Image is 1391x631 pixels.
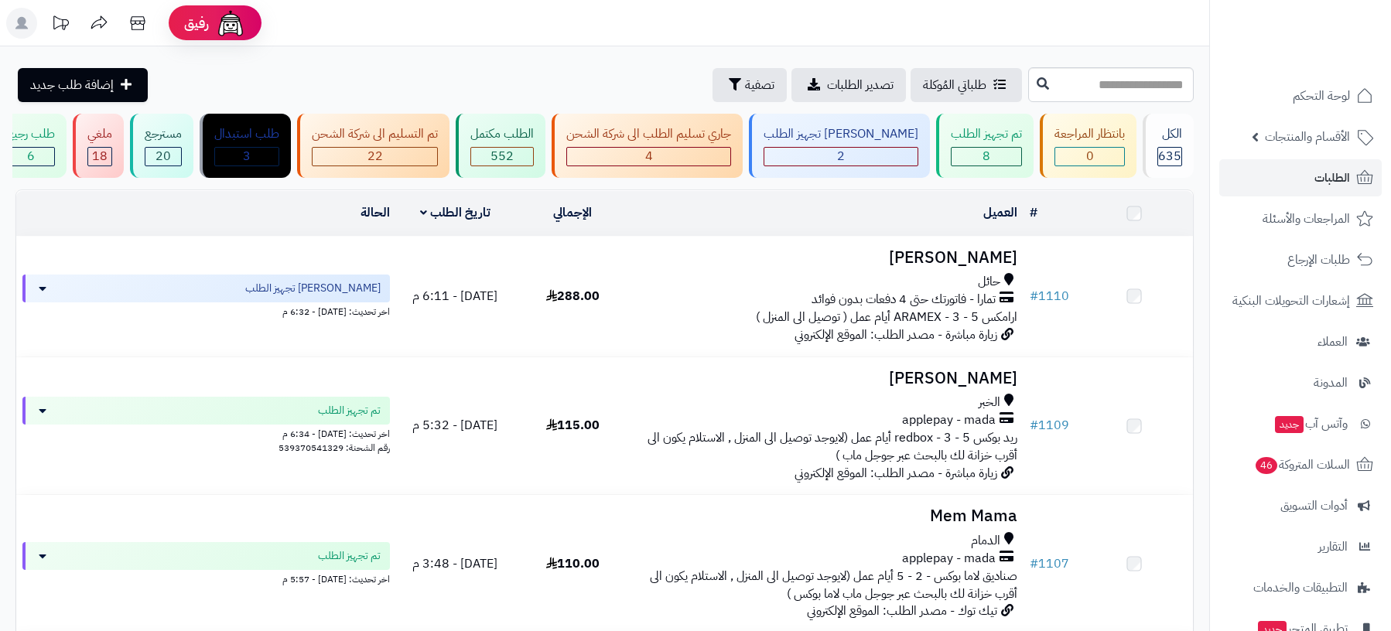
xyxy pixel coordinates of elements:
span: 110.00 [546,554,600,573]
span: # [1030,554,1038,573]
span: تم تجهيز الطلب [318,548,381,564]
span: تمارا - فاتورتك حتى 4 دفعات بدون فوائد [812,291,996,309]
a: طلباتي المُوكلة [911,68,1022,102]
h3: [PERSON_NAME] [637,249,1017,267]
span: العملاء [1318,331,1348,353]
span: ريد بوكس redbox - 3 - 5 أيام عمل (لايوجد توصيل الى المنزل , الاستلام يكون الى أقرب خزانة لك بالبح... [648,428,1017,465]
div: الكل [1157,125,1182,143]
h3: Mem Mama [637,507,1017,525]
div: 0 [1055,148,1124,165]
div: 3 [215,148,279,165]
span: جديد [1275,416,1304,433]
a: # [1030,203,1037,222]
span: 4 [645,147,653,165]
span: الأقسام والمنتجات [1265,126,1350,148]
button: تصفية [713,68,787,102]
span: [PERSON_NAME] تجهيز الطلب [245,281,381,296]
a: الإجمالي [553,203,592,222]
span: زيارة مباشرة - مصدر الطلب: الموقع الإلكتروني [795,326,997,344]
a: تصدير الطلبات [791,68,906,102]
a: تم تجهيز الطلب 8 [933,114,1037,178]
span: 635 [1158,147,1181,165]
span: طلباتي المُوكلة [923,76,986,94]
div: اخر تحديث: [DATE] - 6:34 م [22,425,390,441]
span: المدونة [1314,372,1348,394]
span: لوحة التحكم [1293,85,1350,107]
span: 46 [1255,456,1279,475]
a: الطلب مكتمل 552 [453,114,549,178]
span: تصدير الطلبات [827,76,894,94]
a: تم التسليم الى شركة الشحن 22 [294,114,453,178]
span: 115.00 [546,416,600,435]
span: تم تجهيز الطلب [318,403,381,418]
div: تم التسليم الى شركة الشحن [312,125,438,143]
span: إضافة طلب جديد [30,76,114,94]
a: الحالة [361,203,390,222]
a: الطلبات [1219,159,1382,196]
span: رفيق [184,14,209,32]
a: جاري تسليم الطلب الى شركة الشحن 4 [549,114,746,178]
a: التطبيقات والخدمات [1219,569,1382,606]
span: تيك توك - مصدر الطلب: الموقع الإلكتروني [807,602,997,620]
a: العميل [983,203,1017,222]
span: وآتس آب [1273,413,1348,435]
div: 8 [952,148,1021,165]
div: اخر تحديث: [DATE] - 5:57 م [22,570,390,586]
span: الدمام [971,532,1000,550]
span: 3 [243,147,251,165]
a: #1110 [1030,287,1069,305]
a: التقارير [1219,528,1382,565]
span: الطلبات [1314,167,1350,189]
span: applepay - mada [902,411,996,429]
span: 8 [983,147,990,165]
div: الطلب مكتمل [470,125,534,143]
span: ارامكس ARAMEX - 3 - 5 أيام عمل ( توصيل الى المنزل ) [756,308,1017,326]
img: ai-face.png [215,8,246,39]
span: 22 [367,147,383,165]
div: مسترجع [145,125,182,143]
div: بانتظار المراجعة [1054,125,1125,143]
h3: [PERSON_NAME] [637,370,1017,387]
span: إشعارات التحويلات البنكية [1232,290,1350,312]
span: التقارير [1318,536,1348,558]
div: جاري تسليم الطلب الى شركة الشحن [566,125,731,143]
a: الكل635 [1140,114,1197,178]
span: صناديق لاما بوكس - 2 - 5 أيام عمل (لايوجد توصيل الى المنزل , الاستلام يكون الى أقرب خزانة لك بالب... [650,567,1017,603]
span: 0 [1086,147,1094,165]
div: [PERSON_NAME] تجهيز الطلب [764,125,918,143]
a: وآتس آبجديد [1219,405,1382,442]
div: 2 [764,148,918,165]
span: السلات المتروكة [1254,454,1350,476]
a: تحديثات المنصة [41,8,80,43]
a: العملاء [1219,323,1382,360]
a: طلب استبدال 3 [197,114,294,178]
a: #1109 [1030,416,1069,435]
a: لوحة التحكم [1219,77,1382,114]
span: 2 [837,147,845,165]
a: أدوات التسويق [1219,487,1382,524]
div: اخر تحديث: [DATE] - 6:32 م [22,302,390,319]
div: طلب رجيع [7,125,55,143]
a: ملغي 18 [70,114,127,178]
span: التطبيقات والخدمات [1253,577,1348,599]
span: طلبات الإرجاع [1287,249,1350,271]
span: المراجعات والأسئلة [1263,208,1350,230]
span: [DATE] - 6:11 م [412,287,497,305]
div: 4 [567,148,730,165]
span: applepay - mada [902,550,996,568]
span: # [1030,416,1038,435]
img: logo-2.png [1286,16,1376,49]
span: # [1030,287,1038,305]
span: 18 [92,147,108,165]
div: ملغي [87,125,112,143]
a: بانتظار المراجعة 0 [1037,114,1140,178]
div: طلب استبدال [214,125,279,143]
span: الخبر [979,394,1000,411]
div: 22 [313,148,437,165]
span: تصفية [745,76,774,94]
a: السلات المتروكة46 [1219,446,1382,483]
div: 18 [88,148,111,165]
a: [PERSON_NAME] تجهيز الطلب 2 [746,114,933,178]
span: أدوات التسويق [1280,495,1348,517]
a: تاريخ الطلب [420,203,490,222]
